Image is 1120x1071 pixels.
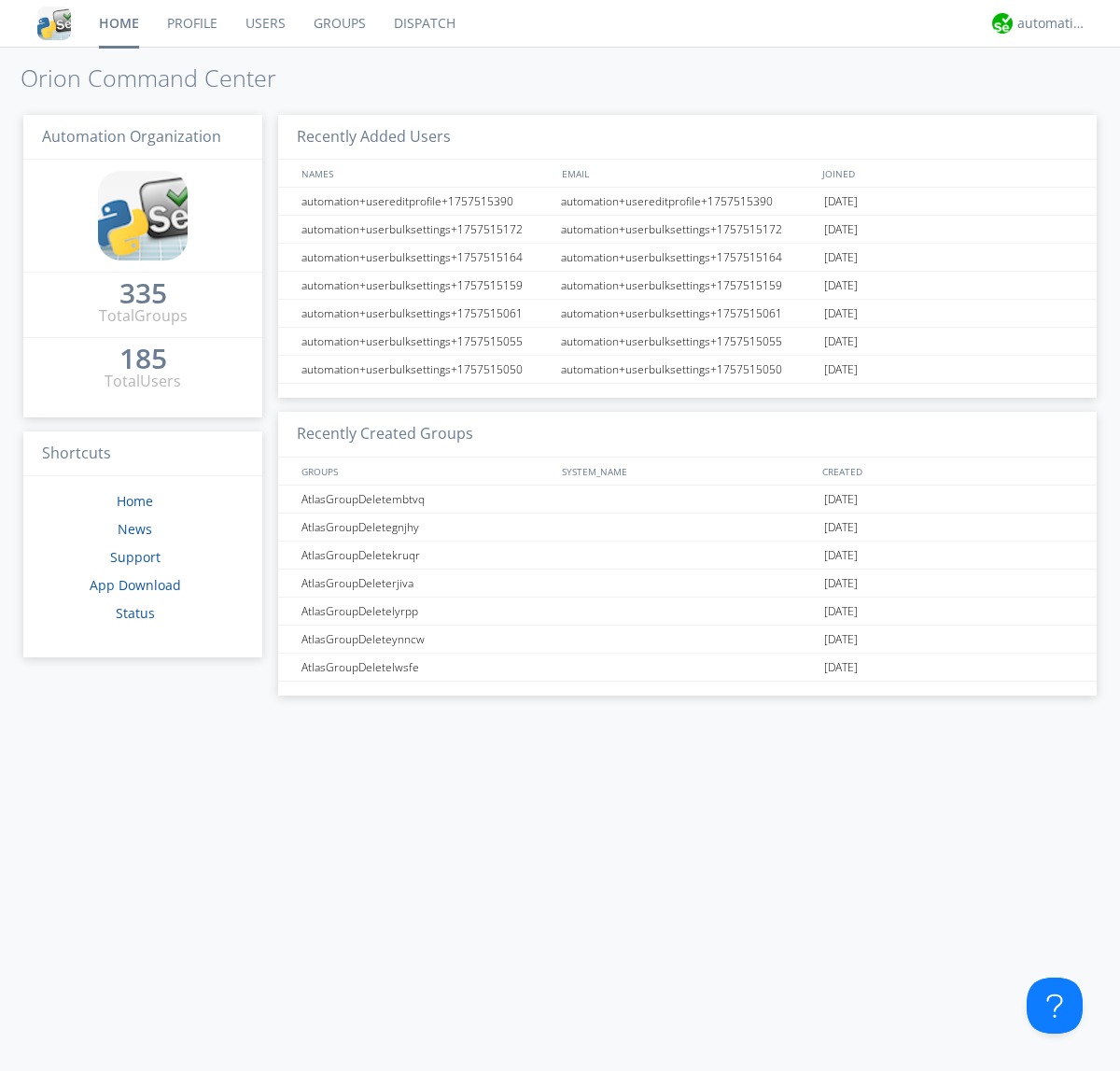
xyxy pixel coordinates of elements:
[297,328,555,355] div: automation+userbulksettings+1757515055
[556,188,819,215] div: automation+usereditprofile+1757515390
[297,598,555,625] div: AtlasGroupDeletelyrpp
[278,570,1097,598] a: AtlasGroupDeleterjiva[DATE]
[824,486,858,514] span: [DATE]
[278,412,1097,458] h3: Recently Created Groups
[297,626,555,653] div: AtlasGroupDeleteynncw
[278,598,1097,626] a: AtlasGroupDeletelyrpp[DATE]
[556,300,819,327] div: automation+userbulksettings+1757515061
[297,272,555,299] div: automation+userbulksettings+1757515159
[99,305,188,327] div: Total Groups
[557,160,818,187] div: EMAIL
[278,654,1097,682] a: AtlasGroupDeletelwsfe[DATE]
[278,486,1097,514] a: AtlasGroupDeletembtvq[DATE]
[824,598,858,626] span: [DATE]
[278,542,1097,570] a: AtlasGroupDeletekruqr[DATE]
[824,514,858,542] span: [DATE]
[824,328,858,356] span: [DATE]
[297,654,555,681] div: AtlasGroupDeletelwsfe
[37,7,71,40] img: cddb5a64eb264b2086981ab96f4c1ba7
[297,570,555,597] div: AtlasGroupDeleterjiva
[118,520,152,538] a: News
[824,272,858,300] span: [DATE]
[119,349,167,371] a: 185
[824,244,858,272] span: [DATE]
[297,514,555,541] div: AtlasGroupDeletegnjhy
[297,458,553,485] div: GROUPS
[297,356,555,383] div: automation+userbulksettings+1757515050
[297,216,555,243] div: automation+userbulksettings+1757515172
[278,188,1097,216] a: automation+usereditprofile+1757515390automation+usereditprofile+1757515390[DATE]
[297,300,555,327] div: automation+userbulksettings+1757515061
[119,284,167,303] div: 335
[110,548,161,566] a: Support
[116,604,155,622] a: Status
[818,160,1079,187] div: JOINED
[105,371,181,392] div: Total Users
[556,272,819,299] div: automation+userbulksettings+1757515159
[824,300,858,328] span: [DATE]
[278,514,1097,542] a: AtlasGroupDeletegnjhy[DATE]
[556,216,819,243] div: automation+userbulksettings+1757515172
[23,431,262,477] h3: Shortcuts
[278,272,1097,300] a: automation+userbulksettings+1757515159automation+userbulksettings+1757515159[DATE]
[1027,978,1083,1034] iframe: Toggle Customer Support
[992,13,1013,34] img: d2d01cd9b4174d08988066c6d424eccd
[556,244,819,271] div: automation+userbulksettings+1757515164
[278,356,1097,384] a: automation+userbulksettings+1757515050automation+userbulksettings+1757515050[DATE]
[278,300,1097,328] a: automation+userbulksettings+1757515061automation+userbulksettings+1757515061[DATE]
[98,171,188,261] img: cddb5a64eb264b2086981ab96f4c1ba7
[278,244,1097,272] a: automation+userbulksettings+1757515164automation+userbulksettings+1757515164[DATE]
[278,216,1097,244] a: automation+userbulksettings+1757515172automation+userbulksettings+1757515172[DATE]
[824,654,858,682] span: [DATE]
[556,328,819,355] div: automation+userbulksettings+1757515055
[824,356,858,384] span: [DATE]
[119,284,167,305] a: 335
[824,216,858,244] span: [DATE]
[90,576,181,594] a: App Download
[278,328,1097,356] a: automation+userbulksettings+1757515055automation+userbulksettings+1757515055[DATE]
[824,542,858,570] span: [DATE]
[824,626,858,654] span: [DATE]
[557,458,818,485] div: SYSTEM_NAME
[297,244,555,271] div: automation+userbulksettings+1757515164
[556,356,819,383] div: automation+userbulksettings+1757515050
[297,486,555,513] div: AtlasGroupDeletembtvq
[297,542,555,569] div: AtlasGroupDeletekruqr
[278,626,1097,654] a: AtlasGroupDeleteynncw[DATE]
[297,188,555,215] div: automation+usereditprofile+1757515390
[824,570,858,598] span: [DATE]
[818,458,1079,485] div: CREATED
[117,492,153,510] a: Home
[1017,14,1087,33] div: automation+atlas
[297,160,553,187] div: NAMES
[278,115,1097,161] h3: Recently Added Users
[824,188,858,216] span: [DATE]
[42,126,221,147] span: Automation Organization
[119,349,167,368] div: 185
